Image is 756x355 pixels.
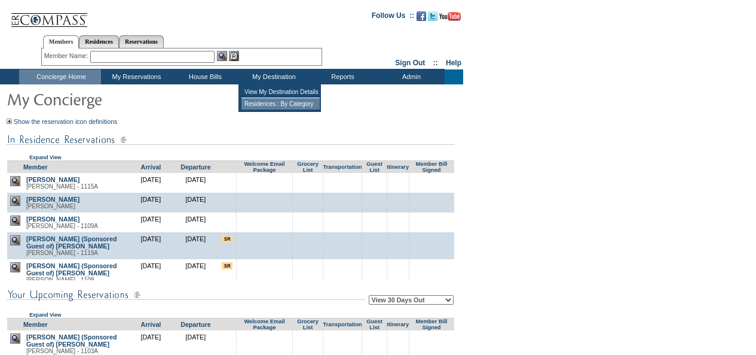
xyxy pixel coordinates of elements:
[433,59,438,67] span: ::
[10,262,20,272] img: view
[141,163,161,171] a: Arrival
[387,164,409,170] a: Itinerary
[439,12,461,21] img: Subscribe to our YouTube Channel
[79,35,119,48] a: Residences
[26,348,98,354] span: [PERSON_NAME] - 1103A
[26,176,79,183] a: [PERSON_NAME]
[229,51,239,61] img: Reservations
[264,235,265,236] img: blank.gif
[173,173,218,193] td: [DATE]
[170,69,238,84] td: House Bills
[26,183,98,190] span: [PERSON_NAME] - 1115A
[428,11,437,21] img: Follow us on Twitter
[308,333,308,334] img: blank.gif
[238,69,307,84] td: My Destination
[417,15,426,22] a: Become our fan on Facebook
[23,163,48,171] a: Member
[374,235,375,236] img: blank.gif
[128,213,173,232] td: [DATE]
[10,216,20,226] img: view
[43,35,79,48] a: Members
[26,196,79,203] a: [PERSON_NAME]
[7,119,12,124] img: Show the reservation icon definitions
[264,216,265,216] img: blank.gif
[372,10,414,25] td: Follow Us ::
[141,321,161,328] a: Arrival
[119,35,164,48] a: Reservations
[417,11,426,21] img: Become our fan on Facebook
[222,262,232,269] input: There are special requests for this reservation!
[26,235,117,250] a: [PERSON_NAME] (Sponsored Guest of) [PERSON_NAME]
[180,163,210,171] a: Departure
[173,232,218,259] td: [DATE]
[19,69,101,84] td: Concierge Home
[366,161,382,173] a: Guest List
[26,250,98,256] span: [PERSON_NAME] - 1119A
[323,321,362,327] a: Transportation
[10,333,20,344] img: view
[308,216,308,216] img: blank.gif
[244,161,284,173] a: Welcome Email Package
[26,216,79,223] a: [PERSON_NAME]
[297,318,319,330] a: Grocery List
[128,173,173,193] td: [DATE]
[366,318,382,330] a: Guest List
[241,86,320,98] td: View My Destination Details
[26,203,75,210] span: [PERSON_NAME]
[217,51,227,61] img: View
[297,161,319,173] a: Grocery List
[387,321,409,327] a: Itinerary
[128,259,173,286] td: [DATE]
[307,69,376,84] td: Reports
[439,15,461,22] a: Subscribe to our YouTube Channel
[29,154,61,160] a: Expand View
[26,223,98,229] span: [PERSON_NAME] - 1109A
[376,69,445,84] td: Admin
[416,161,448,173] a: Member Bill Signed
[428,15,437,22] a: Follow us on Twitter
[26,333,117,348] a: [PERSON_NAME] (Sponsored Guest of) [PERSON_NAME]
[10,176,20,186] img: view
[173,193,218,213] td: [DATE]
[416,318,448,330] a: Member Bill Signed
[23,321,48,328] a: Member
[26,262,117,277] a: [PERSON_NAME] (Sponsored Guest of) [PERSON_NAME]
[264,333,265,334] img: blank.gif
[241,98,320,110] td: Residences : By Category
[180,321,210,328] a: Departure
[173,213,218,232] td: [DATE]
[446,59,461,67] a: Help
[44,51,90,61] div: Member Name:
[26,277,94,283] span: [PERSON_NAME] - 1109
[128,193,173,213] td: [DATE]
[14,118,118,125] a: Show the reservation icon definitions
[244,318,284,330] a: Welcome Email Package
[29,312,61,318] a: Expand View
[101,69,170,84] td: My Reservations
[374,216,375,216] img: blank.gif
[374,333,375,334] img: blank.gif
